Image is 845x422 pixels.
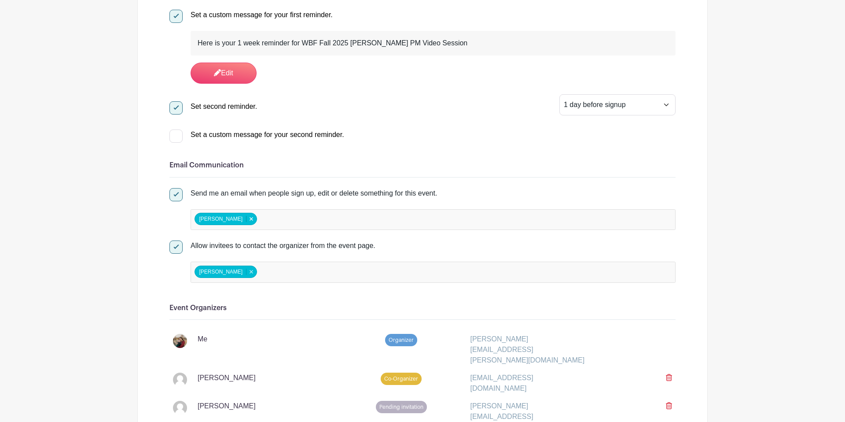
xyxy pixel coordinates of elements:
div: [PERSON_NAME] [195,213,257,225]
a: Set a custom message for your first reminder. [169,11,333,19]
p: [PERSON_NAME] [198,373,256,383]
a: Edit [191,63,257,84]
button: Remove item: '111547' [246,216,256,222]
div: Allow invitees to contact the organizer from the event page. [191,241,676,251]
div: Send me an email when people sign up, edit or delete something for this event. [191,188,676,199]
div: Set second reminder. [191,101,257,112]
img: default-ce2991bfa6775e67f084385cd625a349d9dcbb7a52a09fb2fda1e96e2d18dcdb.png [173,401,187,415]
input: false [259,213,337,226]
h6: Email Communication [169,161,676,170]
div: Here is your 1 week reminder for WBF Fall 2025 [PERSON_NAME] PM Video Session [198,38,669,48]
a: Set a custom message for your second reminder. [169,131,344,138]
button: Remove item: '111547' [246,269,256,275]
div: [EMAIL_ADDRESS][DOMAIN_NAME] [465,373,593,394]
p: [PERSON_NAME] [198,401,256,411]
div: Set a custom message for your first reminder. [191,10,333,20]
a: Set second reminder. [169,103,257,110]
input: false [259,266,337,278]
span: Pending invitation [376,401,427,413]
img: 1FBAD658-73F6-4E4B-B59F-CB0C05CD4BD1.jpeg [173,334,187,348]
div: [PERSON_NAME] [195,266,257,278]
img: default-ce2991bfa6775e67f084385cd625a349d9dcbb7a52a09fb2fda1e96e2d18dcdb.png [173,373,187,387]
div: Set a custom message for your second reminder. [191,130,344,140]
span: Co-Organizer [381,373,422,385]
p: Me [198,334,207,344]
span: Organizer [385,334,417,346]
h6: Event Organizers [169,304,676,312]
div: [PERSON_NAME][EMAIL_ADDRESS][PERSON_NAME][DOMAIN_NAME] [465,334,593,366]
